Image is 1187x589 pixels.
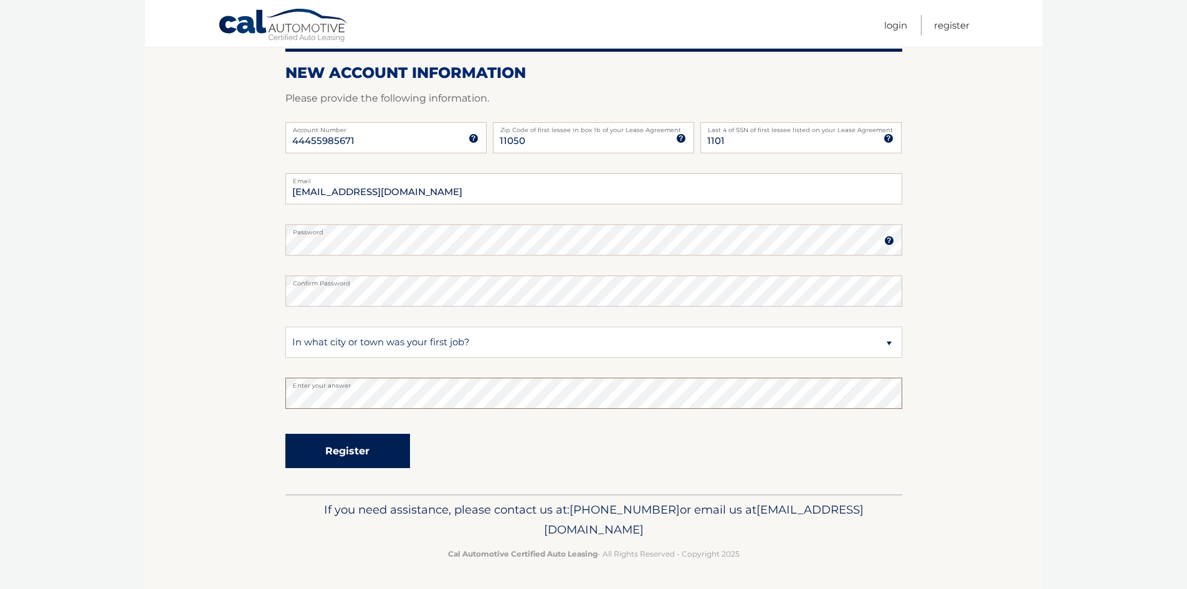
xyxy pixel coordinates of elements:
[293,500,894,540] p: If you need assistance, please contact us at: or email us at
[884,15,907,36] a: Login
[285,378,902,388] label: Enter your answer
[285,64,902,82] h2: New Account Information
[469,133,479,143] img: tooltip.svg
[285,122,487,132] label: Account Number
[493,122,694,153] input: Zip Code
[884,236,894,246] img: tooltip.svg
[285,173,902,183] label: Email
[285,224,902,234] label: Password
[285,122,487,153] input: Account Number
[285,434,410,468] button: Register
[448,549,598,558] strong: Cal Automotive Certified Auto Leasing
[700,122,902,153] input: SSN or EIN (last 4 digits only)
[676,133,686,143] img: tooltip.svg
[285,275,902,285] label: Confirm Password
[884,133,894,143] img: tooltip.svg
[293,547,894,560] p: - All Rights Reserved - Copyright 2025
[285,173,902,204] input: Email
[493,122,694,132] label: Zip Code of first lessee in box 1b of your Lease Agreement
[218,8,349,44] a: Cal Automotive
[700,122,902,132] label: Last 4 of SSN of first lessee listed on your Lease Agreement
[544,502,864,537] span: [EMAIL_ADDRESS][DOMAIN_NAME]
[570,502,680,517] span: [PHONE_NUMBER]
[285,90,902,107] p: Please provide the following information.
[934,15,970,36] a: Register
